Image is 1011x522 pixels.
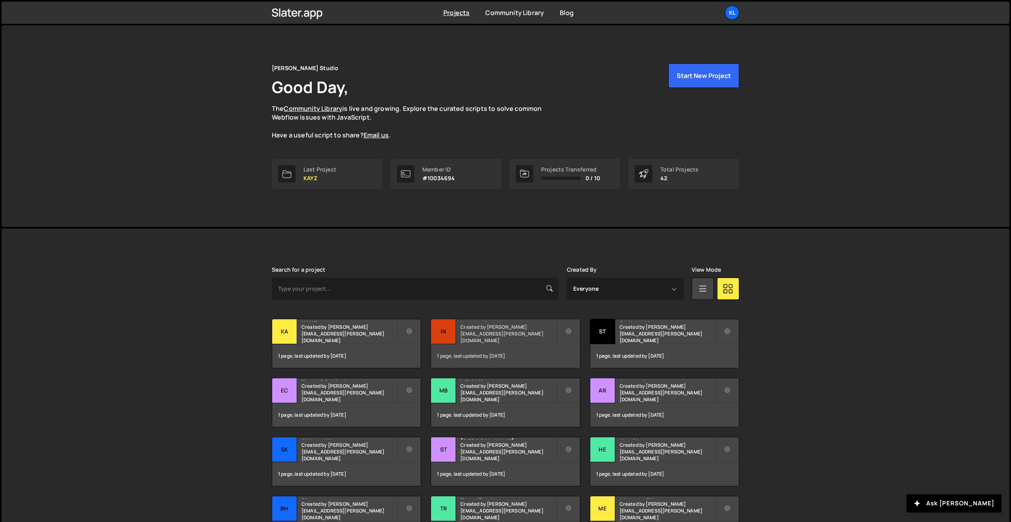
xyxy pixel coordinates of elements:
div: 1 page, last updated by [DATE] [590,403,739,427]
div: St [590,319,615,344]
h2: [PERSON_NAME] [460,437,556,440]
a: Community Library [284,104,342,113]
label: View Mode [692,267,721,273]
small: Created by [PERSON_NAME][EMAIL_ADDRESS][PERSON_NAME][DOMAIN_NAME] [460,501,556,521]
a: Projects [443,8,469,17]
input: Type your project... [272,278,559,300]
small: Created by [PERSON_NAME][EMAIL_ADDRESS][PERSON_NAME][DOMAIN_NAME] [301,383,397,403]
h2: Arntreal [620,378,715,381]
div: KA [272,319,297,344]
h2: Skiveo V2 [301,437,397,440]
h1: Good Day, [272,76,349,98]
button: Start New Project [668,63,739,88]
a: St Styleguide Created by [PERSON_NAME][EMAIL_ADDRESS][PERSON_NAME][DOMAIN_NAME] 1 page, last upda... [590,319,739,368]
small: Created by [PERSON_NAME][EMAIL_ADDRESS][PERSON_NAME][DOMAIN_NAME] [620,442,715,462]
a: Sk Skiveo V2 Created by [PERSON_NAME][EMAIL_ADDRESS][PERSON_NAME][DOMAIN_NAME] 1 page, last updat... [272,437,421,486]
a: Blog [560,8,574,17]
div: Last Project [303,166,336,173]
a: In Insider Gestion Created by [PERSON_NAME][EMAIL_ADDRESS][PERSON_NAME][DOMAIN_NAME] 1 page, last... [431,319,580,368]
p: #10034694 [422,175,455,181]
div: Ec [272,378,297,403]
small: Created by [PERSON_NAME][EMAIL_ADDRESS][PERSON_NAME][DOMAIN_NAME] [620,501,715,521]
h2: Styleguide [620,319,715,322]
a: He HeySimon Created by [PERSON_NAME][EMAIL_ADDRESS][PERSON_NAME][DOMAIN_NAME] 1 page, last update... [590,437,739,486]
p: The is live and growing. Explore the curated scripts to solve common Webflow issues with JavaScri... [272,104,557,140]
h2: Ecom Révolution [301,378,397,381]
h2: TrendTrack [460,496,556,499]
div: In [431,319,456,344]
small: Created by [PERSON_NAME][EMAIL_ADDRESS][PERSON_NAME][DOMAIN_NAME] [620,324,715,344]
a: MB MBS V2 Created by [PERSON_NAME][EMAIL_ADDRESS][PERSON_NAME][DOMAIN_NAME] 1 page, last updated ... [431,378,580,427]
p: 42 [660,175,698,181]
a: Ar Arntreal Created by [PERSON_NAME][EMAIL_ADDRESS][PERSON_NAME][DOMAIN_NAME] 1 page, last update... [590,378,739,427]
div: Me [590,496,615,521]
label: Created By [567,267,597,273]
small: Created by [PERSON_NAME][EMAIL_ADDRESS][PERSON_NAME][DOMAIN_NAME] [301,501,397,521]
h2: Insider Gestion [460,319,556,322]
small: Created by [PERSON_NAME][EMAIL_ADDRESS][PERSON_NAME][DOMAIN_NAME] [460,442,556,462]
p: KAYZ [303,175,336,181]
div: St [431,437,456,462]
h2: HeySimon [620,437,715,440]
div: Total Projects [660,166,698,173]
h2: Bhunter [301,496,397,499]
div: Tr [431,496,456,521]
div: MB [431,378,456,403]
div: Ar [590,378,615,403]
a: Ec Ecom Révolution Created by [PERSON_NAME][EMAIL_ADDRESS][PERSON_NAME][DOMAIN_NAME] 1 page, last... [272,378,421,427]
small: Created by [PERSON_NAME][EMAIL_ADDRESS][PERSON_NAME][DOMAIN_NAME] [301,442,397,462]
div: Projects Transferred [541,166,600,173]
div: 1 page, last updated by [DATE] [272,462,421,486]
small: Created by [PERSON_NAME][EMAIL_ADDRESS][PERSON_NAME][DOMAIN_NAME] [460,383,556,403]
a: Community Library [485,8,544,17]
div: 1 page, last updated by [DATE] [431,462,580,486]
div: [PERSON_NAME] Studio [272,63,338,73]
div: He [590,437,615,462]
h2: MercureFX [620,496,715,499]
span: 0 / 10 [586,175,600,181]
button: Ask [PERSON_NAME] [906,494,1001,512]
label: Search for a project [272,267,325,273]
small: Created by [PERSON_NAME][EMAIL_ADDRESS][PERSON_NAME][DOMAIN_NAME] [301,324,397,344]
small: Created by [PERSON_NAME][EMAIL_ADDRESS][PERSON_NAME][DOMAIN_NAME] [460,324,556,344]
a: Kl [725,6,739,20]
div: 1 page, last updated by [DATE] [431,344,580,368]
small: Created by [PERSON_NAME][EMAIL_ADDRESS][PERSON_NAME][DOMAIN_NAME] [620,383,715,403]
div: 1 page, last updated by [DATE] [272,344,421,368]
a: St [PERSON_NAME] Created by [PERSON_NAME][EMAIL_ADDRESS][PERSON_NAME][DOMAIN_NAME] 1 page, last u... [431,437,580,486]
a: Email us [364,131,389,139]
div: 1 page, last updated by [DATE] [272,403,421,427]
div: 1 page, last updated by [DATE] [590,462,739,486]
div: Member ID [422,166,455,173]
div: 1 page, last updated by [DATE] [590,344,739,368]
h2: MBS V2 [460,378,556,381]
a: KA KAYZ Created by [PERSON_NAME][EMAIL_ADDRESS][PERSON_NAME][DOMAIN_NAME] 1 page, last updated by... [272,319,421,368]
div: Sk [272,437,297,462]
div: 1 page, last updated by [DATE] [431,403,580,427]
h2: KAYZ [301,319,397,322]
div: Bh [272,496,297,521]
a: Last Project KAYZ [272,159,383,189]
